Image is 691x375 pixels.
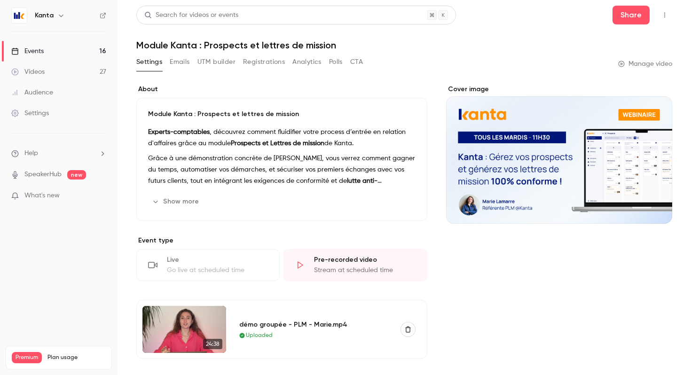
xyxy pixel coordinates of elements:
[612,6,650,24] button: Share
[136,85,427,94] label: About
[11,88,53,97] div: Audience
[95,192,106,200] iframe: Noticeable Trigger
[148,109,416,119] p: Module Kanta : Prospects et lettres de mission
[24,191,60,201] span: What's new
[231,140,324,147] strong: Prospects et Lettres de mission
[148,194,204,209] button: Show more
[11,47,44,56] div: Events
[148,126,416,149] p: , découvrez comment fluidifier votre process d’entrée en relation d'affaires grâce au module de K...
[12,352,42,363] span: Premium
[283,249,427,281] div: Pre-recorded videoStream at scheduled time
[136,55,162,70] button: Settings
[47,354,106,361] span: Plan usage
[350,55,363,70] button: CTA
[11,67,45,77] div: Videos
[292,55,322,70] button: Analytics
[24,170,62,180] a: SpeakerHub
[170,55,189,70] button: Emails
[446,85,672,94] label: Cover image
[136,236,427,245] p: Event type
[167,266,268,275] div: Go live at scheduled time
[12,8,27,23] img: Kanta
[11,148,106,158] li: help-dropdown-opener
[618,59,672,69] a: Manage video
[314,255,415,265] div: Pre-recorded video
[67,170,86,180] span: new
[329,55,343,70] button: Polls
[197,55,236,70] button: UTM builder
[35,11,54,20] h6: Kanta
[136,39,672,51] h1: Module Kanta : Prospects et lettres de mission
[148,129,210,135] strong: Experts-comptables
[136,249,280,281] div: LiveGo live at scheduled time
[446,85,672,224] section: Cover image
[144,10,238,20] div: Search for videos or events
[243,55,285,70] button: Registrations
[203,339,222,349] span: 24:38
[24,148,38,158] span: Help
[148,153,416,187] p: Grâce à une démonstration concrète de [PERSON_NAME], vous verrez comment gagner du temps, automat...
[314,266,415,275] div: Stream at scheduled time
[167,255,268,265] div: Live
[246,331,273,340] span: Uploaded
[239,320,389,329] div: démo groupée - PLM - Marie.mp4
[11,109,49,118] div: Settings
